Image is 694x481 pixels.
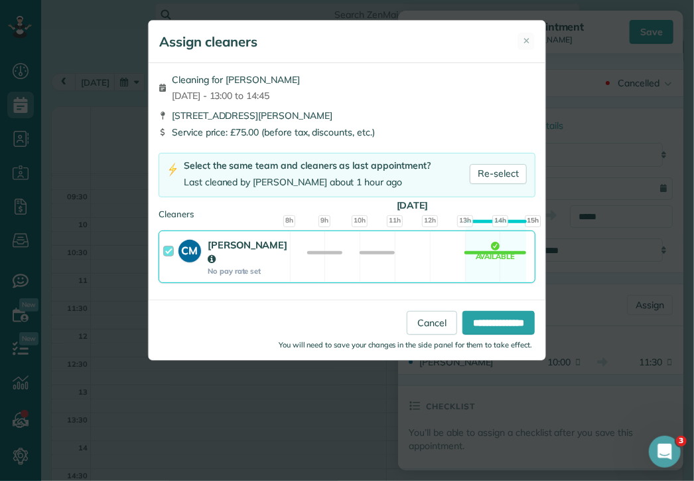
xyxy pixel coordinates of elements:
strong: No pay rate set [208,266,288,276]
span: Cleaning for [PERSON_NAME] [172,73,300,86]
h5: Assign cleaners [159,33,257,51]
a: Re-select [470,164,527,184]
div: [STREET_ADDRESS][PERSON_NAME] [159,109,535,122]
div: Service price: £75.00 (before tax, discounts, etc.) [159,126,535,139]
span: 3 [676,436,687,446]
strong: CM [178,240,201,258]
iframe: Intercom live chat [649,436,681,468]
div: Last cleaned by [PERSON_NAME] about 1 hour ago [184,175,431,189]
div: Cleaners [159,208,535,212]
div: Select the same team and cleaners as last appointment? [184,159,431,173]
span: [DATE] - 13:00 to 14:45 [172,89,300,102]
span: ✕ [523,35,530,47]
a: Cancel [407,311,457,335]
img: lightning-bolt-icon-94e5364df696ac2de96d3a42b8a9ff6ba979493684c50e6bbbcda72601fa0d29.png [167,163,178,177]
small: You will need to save your changes in the side panel for them to take effect. [279,340,532,349]
strong: [PERSON_NAME] [208,239,288,265]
